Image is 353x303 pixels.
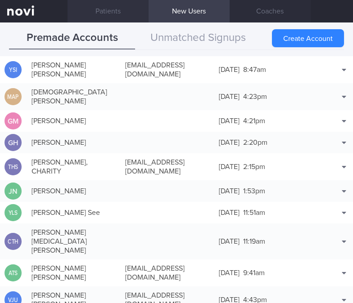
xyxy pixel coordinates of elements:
[219,209,240,216] span: [DATE]
[27,134,121,151] div: [PERSON_NAME]
[135,27,261,49] button: Unmatched Signups
[27,153,121,180] div: [PERSON_NAME], CHARITY
[6,88,20,106] div: MAP
[6,264,20,282] div: ATS
[6,158,20,176] div: THS
[243,66,266,73] span: 8:47am
[5,183,22,200] div: JN
[219,66,240,73] span: [DATE]
[27,112,121,130] div: [PERSON_NAME]
[219,93,240,100] span: [DATE]
[27,223,121,259] div: [PERSON_NAME][MEDICAL_DATA] [PERSON_NAME]
[243,209,265,216] span: 11:51am
[219,163,240,170] span: [DATE]
[272,29,344,47] button: Create Account
[243,238,265,245] span: 11:19am
[243,269,265,276] span: 9:41am
[27,182,121,200] div: [PERSON_NAME]
[219,117,240,125] span: [DATE]
[5,112,22,130] div: GM
[219,269,240,276] span: [DATE]
[9,27,135,49] button: Premade Accounts
[6,233,20,250] div: CTH
[5,134,22,151] div: GH
[219,238,240,245] span: [DATE]
[27,204,121,222] div: [PERSON_NAME] See
[27,83,121,110] div: [DEMOGRAPHIC_DATA] [PERSON_NAME]
[27,259,121,286] div: [PERSON_NAME] [PERSON_NAME]
[243,117,265,125] span: 4:21pm
[243,139,267,146] span: 2:20pm
[243,163,265,170] span: 2:15pm
[27,56,121,83] div: [PERSON_NAME] [PERSON_NAME]
[121,259,214,286] div: [EMAIL_ADDRESS][DOMAIN_NAME]
[121,153,214,180] div: [EMAIL_ADDRESS][DOMAIN_NAME]
[219,139,240,146] span: [DATE]
[243,93,267,100] span: 4:23pm
[243,187,265,195] span: 1:53pm
[219,187,240,195] span: [DATE]
[6,61,20,79] div: YSI
[6,204,20,222] div: YLS
[121,56,214,83] div: [EMAIL_ADDRESS][DOMAIN_NAME]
